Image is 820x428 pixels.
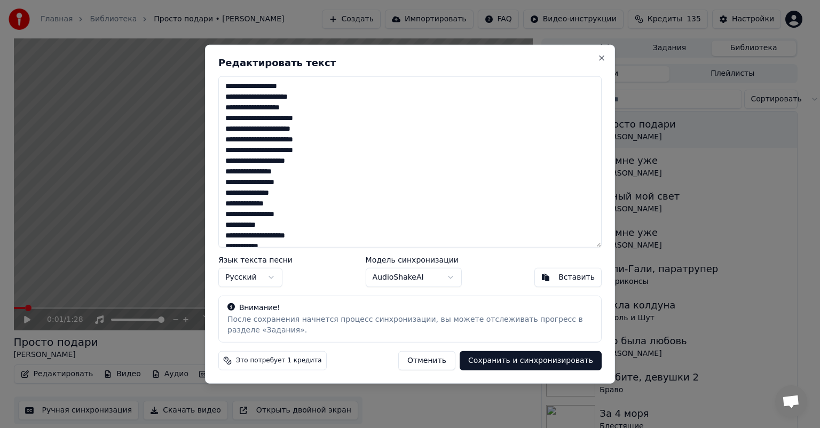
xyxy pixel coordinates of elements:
[218,58,602,68] h2: Редактировать текст
[227,314,593,335] div: После сохранения начнется процесс синхронизации, вы можете отслеживать прогресс в разделе «Задания».
[236,356,322,364] span: Это потребует 1 кредита
[534,267,602,287] button: Вставить
[218,256,293,263] label: Язык текста песни
[227,302,593,313] div: Внимание!
[366,256,462,263] label: Модель синхронизации
[398,351,455,370] button: Отменить
[460,351,602,370] button: Сохранить и синхронизировать
[558,272,595,282] div: Вставить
